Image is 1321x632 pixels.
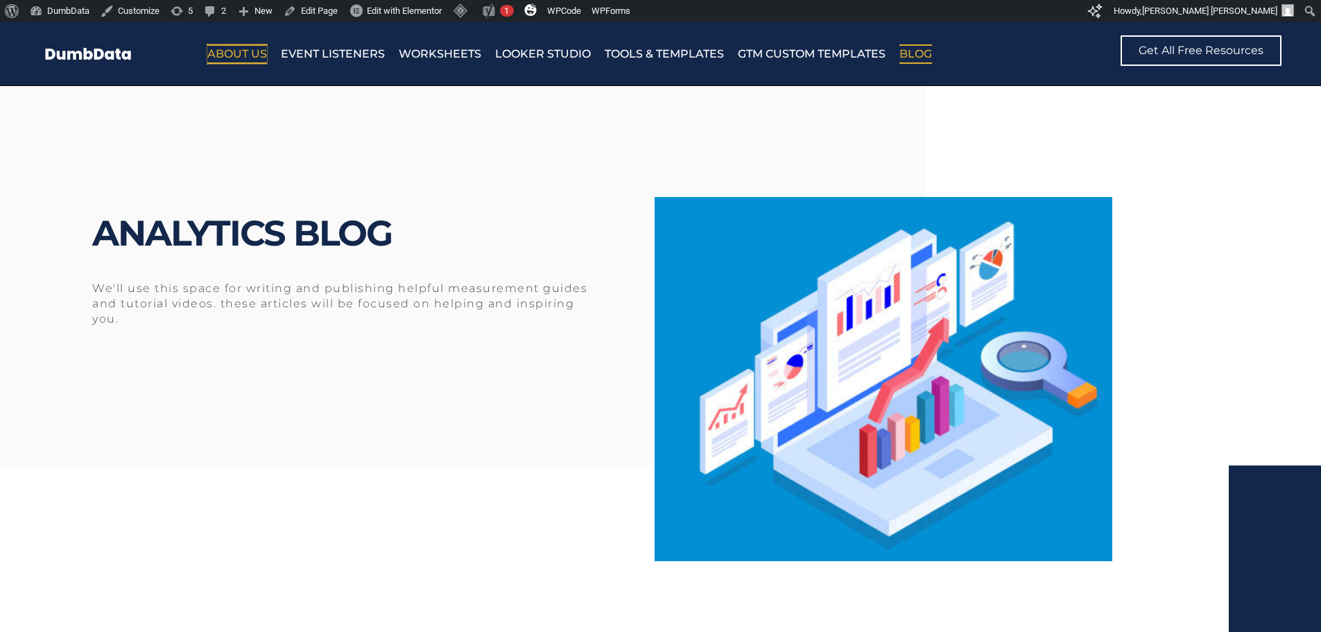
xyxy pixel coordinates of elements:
span: Get All Free Resources [1139,45,1263,56]
span: 1 [504,6,509,16]
a: Tools & Templates [605,44,724,64]
h1: Analytics Blog [92,205,693,261]
span: Edit with Elementor [367,6,442,16]
nav: Menu [207,44,1030,64]
img: svg+xml;base64,PHN2ZyB4bWxucz0iaHR0cDovL3d3dy53My5vcmcvMjAwMC9zdmciIHZpZXdCb3g9IjAgMCAzMiAzMiI+PG... [524,3,537,16]
span: [PERSON_NAME] [PERSON_NAME] [1142,6,1277,16]
a: GTM Custom Templates [738,44,886,64]
a: Looker Studio [495,44,591,64]
a: Blog [899,44,932,64]
a: Event Listeners [281,44,385,64]
a: Get All Free Resources [1121,35,1281,66]
h6: We'll use this space for writing and publishing helpful measurement guides and tutorial videos. t... [92,281,589,327]
a: Worksheets [399,44,481,64]
a: About Us [207,44,267,64]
